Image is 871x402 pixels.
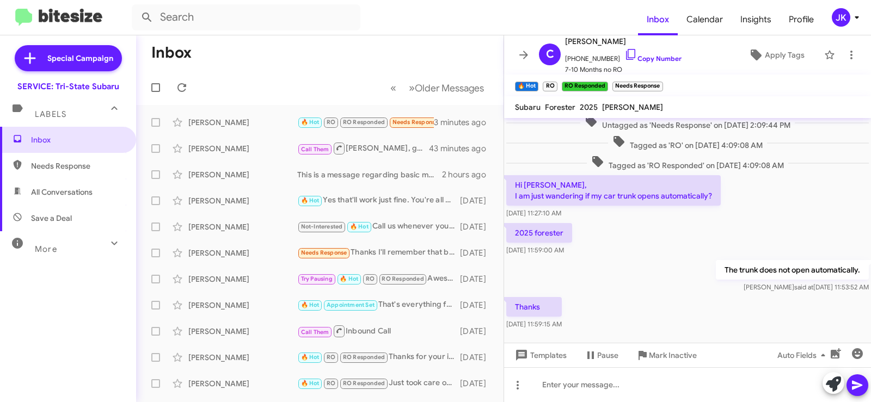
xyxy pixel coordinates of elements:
[301,301,320,308] span: 🔥 Hot
[132,4,360,30] input: Search
[17,81,119,92] div: SERVICE: Tri-State Subaru
[384,77,490,99] nav: Page navigation example
[543,82,557,91] small: RO
[504,345,575,365] button: Templates
[744,283,869,291] span: [PERSON_NAME] [DATE] 11:53:52 AM
[35,109,66,119] span: Labels
[832,8,850,27] div: JK
[297,377,460,389] div: Just took care of the appointment for you and have a nice week. [PERSON_NAME]
[415,82,484,94] span: Older Messages
[565,35,682,48] span: [PERSON_NAME]
[733,45,819,65] button: Apply Tags
[460,195,495,206] div: [DATE]
[506,297,562,317] p: Thanks
[513,345,567,365] span: Templates
[608,135,767,151] span: Tagged as 'RO' on [DATE] 4:09:08 AM
[188,326,297,337] div: [PERSON_NAME]
[31,187,93,197] span: All Conversations
[31,213,72,224] span: Save a Deal
[602,102,663,112] span: [PERSON_NAME]
[188,300,297,311] div: [PERSON_NAME]
[460,326,495,337] div: [DATE]
[649,345,697,365] span: Mark Inactive
[327,354,335,361] span: RO
[587,155,788,171] span: Tagged as 'RO Responded' on [DATE] 4:09:08 AM
[769,345,838,365] button: Auto Fields
[392,119,439,126] span: Needs Response
[624,54,682,63] a: Copy Number
[340,275,358,282] span: 🔥 Hot
[732,4,780,35] a: Insights
[777,345,830,365] span: Auto Fields
[442,169,495,180] div: 2 hours ago
[188,352,297,363] div: [PERSON_NAME]
[460,352,495,363] div: [DATE]
[343,354,385,361] span: RO Responded
[151,44,192,61] h1: Inbox
[460,378,495,389] div: [DATE]
[301,223,343,230] span: Not-Interested
[545,102,575,112] span: Forester
[506,223,572,243] p: 2025 forester
[301,249,347,256] span: Needs Response
[188,169,297,180] div: [PERSON_NAME]
[627,345,706,365] button: Mark Inactive
[565,64,682,75] span: 7-10 Months no RO
[506,209,561,217] span: [DATE] 11:27:10 AM
[188,195,297,206] div: [PERSON_NAME]
[765,45,805,65] span: Apply Tags
[546,46,554,63] span: C
[47,53,113,64] span: Special Campaign
[506,175,721,206] p: Hi [PERSON_NAME], I am just wandering if my car trunk opens automatically?
[297,194,460,207] div: Yes that'll work just fine. You're all set! 👍
[297,351,460,363] div: Thanks for your inquiry and have a great weekend. [PERSON_NAME]
[515,82,538,91] small: 🔥 Hot
[343,119,385,126] span: RO Responded
[597,345,618,365] span: Pause
[297,324,460,338] div: Inbound Call
[297,141,430,155] div: [PERSON_NAME], good morning. Called and left a voice mail in case you need an appointment. Thank ...
[678,4,732,35] a: Calendar
[580,102,598,112] span: 2025
[409,81,415,95] span: »
[638,4,678,35] a: Inbox
[188,117,297,128] div: [PERSON_NAME]
[434,117,495,128] div: 3 minutes ago
[301,354,320,361] span: 🔥 Hot
[460,221,495,232] div: [DATE]
[506,320,562,328] span: [DATE] 11:59:15 AM
[823,8,859,27] button: JK
[460,274,495,285] div: [DATE]
[460,248,495,258] div: [DATE]
[297,116,434,128] div: Thanks
[301,146,329,153] span: Call Them
[188,221,297,232] div: [PERSON_NAME]
[366,275,375,282] span: RO
[402,77,490,99] button: Next
[612,82,663,91] small: Needs Response
[297,169,442,180] div: This is a message regarding basic maint. If you need us to schedule an appointment, let me know. ...
[327,380,335,387] span: RO
[430,143,495,154] div: 43 minutes ago
[562,82,608,91] small: RO Responded
[188,248,297,258] div: [PERSON_NAME]
[460,300,495,311] div: [DATE]
[794,283,813,291] span: said at
[327,119,335,126] span: RO
[301,275,333,282] span: Try Pausing
[31,160,124,171] span: Needs Response
[780,4,823,35] a: Profile
[35,244,57,254] span: More
[188,378,297,389] div: [PERSON_NAME]
[31,134,124,145] span: Inbox
[15,45,122,71] a: Special Campaign
[297,246,460,259] div: Thanks I'll remember that but I don't get to [GEOGRAPHIC_DATA] very often
[301,119,320,126] span: 🔥 Hot
[343,380,385,387] span: RO Responded
[188,274,297,285] div: [PERSON_NAME]
[297,299,460,311] div: That's everything for right now.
